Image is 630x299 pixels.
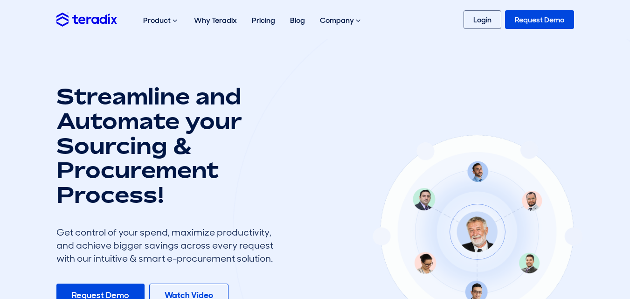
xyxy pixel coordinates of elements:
[283,6,312,35] a: Blog
[464,10,501,29] a: Login
[56,226,280,265] div: Get control of your spend, maximize productivity, and achieve bigger savings across every request...
[505,10,574,29] a: Request Demo
[568,237,617,286] iframe: Chatbot
[244,6,283,35] a: Pricing
[312,6,370,35] div: Company
[187,6,244,35] a: Why Teradix
[56,84,280,207] h1: Streamline and Automate your Sourcing & Procurement Process!
[136,6,187,35] div: Product
[56,13,117,26] img: Teradix logo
